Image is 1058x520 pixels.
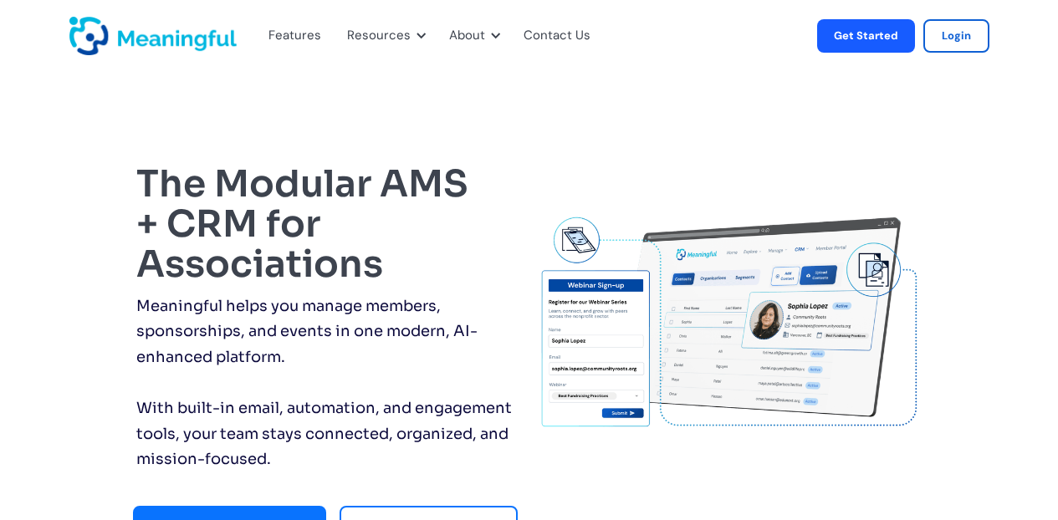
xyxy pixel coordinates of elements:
[449,25,485,47] div: About
[347,25,411,47] div: Resources
[923,19,989,53] a: Login
[268,25,309,47] a: Features
[524,25,590,47] a: Contact Us
[268,25,321,47] div: Features
[817,19,915,53] a: Get Started
[136,164,523,285] h1: The Modular AMS + CRM for Associations
[136,293,523,472] p: Meaningful helps you manage members, sponsorships, and events in one modern, AI-enhanced platform...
